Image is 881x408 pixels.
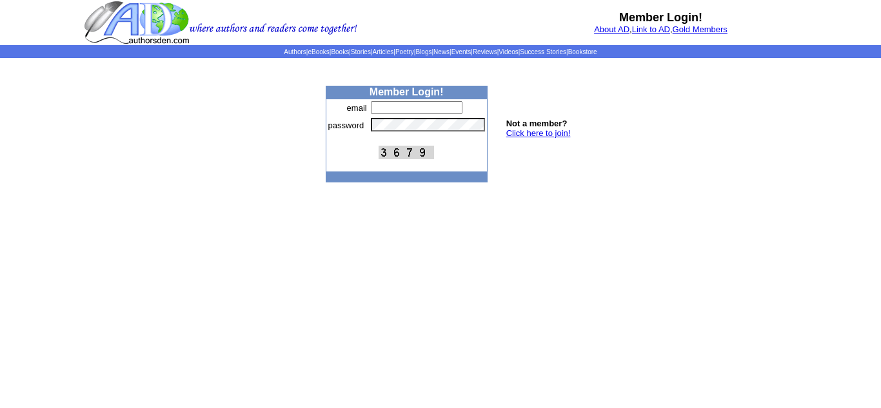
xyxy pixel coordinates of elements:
[284,48,306,55] a: Authors
[415,48,431,55] a: Blogs
[506,119,568,128] b: Not a member?
[619,11,702,24] b: Member Login!
[520,48,566,55] a: Success Stories
[506,128,571,138] a: Click here to join!
[347,103,367,113] font: email
[451,48,471,55] a: Events
[351,48,371,55] a: Stories
[379,146,434,159] img: This Is CAPTCHA Image
[370,86,444,97] b: Member Login!
[284,48,597,55] span: | | | | | | | | | | | |
[373,48,394,55] a: Articles
[673,24,728,34] a: Gold Members
[594,24,629,34] a: About AD
[473,48,497,55] a: Reviews
[308,48,329,55] a: eBooks
[594,24,728,34] font: , ,
[499,48,518,55] a: Videos
[395,48,414,55] a: Poetry
[568,48,597,55] a: Bookstore
[328,121,364,130] font: password
[331,48,349,55] a: Books
[632,24,670,34] a: Link to AD
[433,48,450,55] a: News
